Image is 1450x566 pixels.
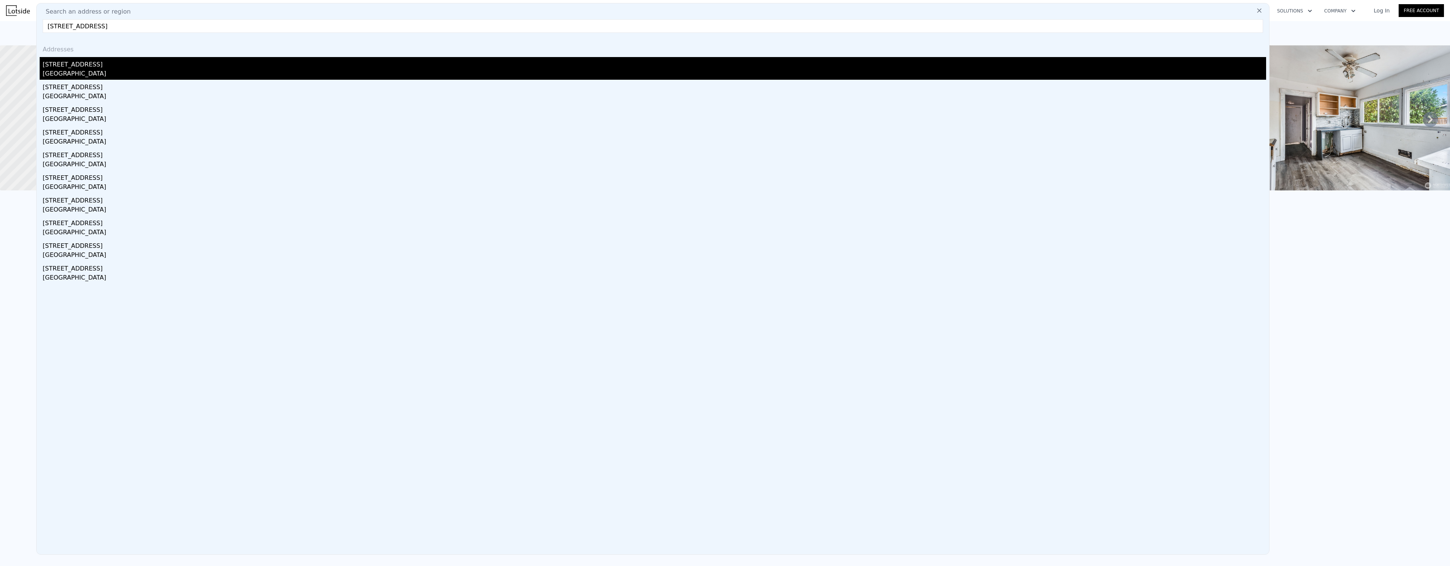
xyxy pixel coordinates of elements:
div: [STREET_ADDRESS] [43,170,1266,182]
div: [GEOGRAPHIC_DATA] [43,137,1266,148]
div: [GEOGRAPHIC_DATA] [43,182,1266,193]
div: [STREET_ADDRESS] [43,216,1266,228]
div: [STREET_ADDRESS] [43,148,1266,160]
div: [STREET_ADDRESS] [43,238,1266,251]
div: [STREET_ADDRESS] [43,80,1266,92]
a: Log In [1365,7,1399,14]
div: [STREET_ADDRESS] [43,125,1266,137]
div: [STREET_ADDRESS] [43,102,1266,114]
div: [GEOGRAPHIC_DATA] [43,69,1266,80]
div: [GEOGRAPHIC_DATA] [43,92,1266,102]
div: [GEOGRAPHIC_DATA] [43,251,1266,261]
input: Enter an address, city, region, neighborhood or zip code [43,19,1263,33]
div: [GEOGRAPHIC_DATA] [43,228,1266,238]
div: Addresses [40,39,1266,57]
a: Free Account [1399,4,1444,17]
button: Solutions [1271,4,1318,18]
div: [STREET_ADDRESS] [43,193,1266,205]
div: [GEOGRAPHIC_DATA] [43,114,1266,125]
button: Company [1318,4,1362,18]
div: [GEOGRAPHIC_DATA] [43,273,1266,284]
div: [GEOGRAPHIC_DATA] [43,160,1266,170]
span: Search an address or region [40,7,131,16]
div: [GEOGRAPHIC_DATA] [43,205,1266,216]
div: [STREET_ADDRESS] [43,57,1266,69]
img: Lotside [6,5,30,16]
div: [STREET_ADDRESS] [43,261,1266,273]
